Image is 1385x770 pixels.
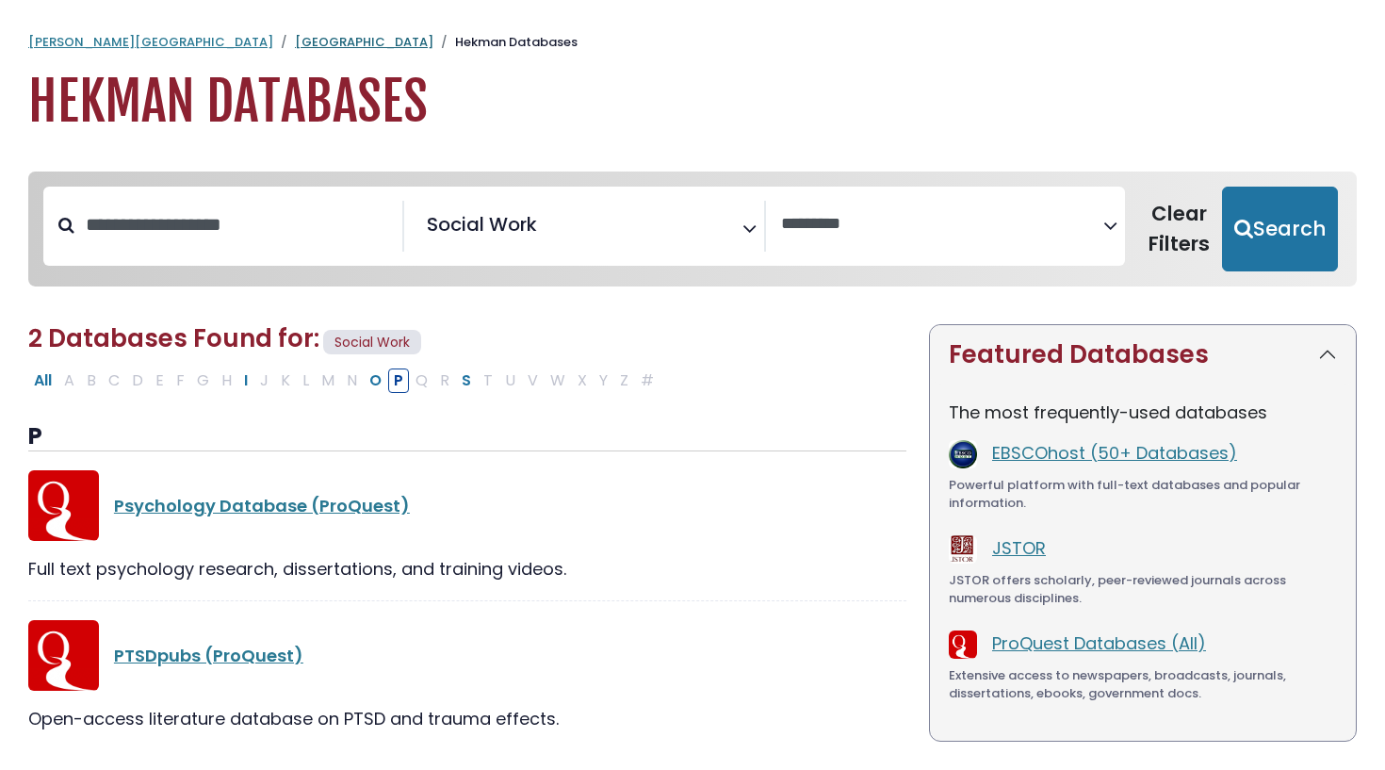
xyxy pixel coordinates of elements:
button: Submit for Search Results [1222,187,1338,271]
button: Filter Results S [456,369,477,393]
button: All [28,369,57,393]
div: Extensive access to newspapers, broadcasts, journals, dissertations, ebooks, government docs. [949,666,1337,703]
nav: Search filters [28,172,1357,287]
li: Social Work [419,210,537,238]
a: [GEOGRAPHIC_DATA] [295,33,433,51]
h1: Hekman Databases [28,71,1357,134]
a: Psychology Database (ProQuest) [114,494,410,517]
a: EBSCOhost (50+ Databases) [992,441,1237,465]
div: Full text psychology research, dissertations, and training videos. [28,556,906,582]
a: ProQuest Databases (All) [992,631,1206,655]
li: Hekman Databases [433,33,578,52]
button: Filter Results P [388,369,409,393]
textarea: Search [781,215,1103,235]
a: JSTOR [992,536,1046,560]
div: Alpha-list to filter by first letter of database name [28,368,661,391]
div: Open-access literature database on PTSD and trauma effects. [28,706,906,731]
span: 2 Databases Found for: [28,321,319,355]
p: The most frequently-used databases [949,400,1337,425]
input: Search database by title or keyword [74,209,402,240]
span: Social Work [427,210,537,238]
button: Filter Results O [364,369,387,393]
div: JSTOR offers scholarly, peer-reviewed journals across numerous disciplines. [949,571,1337,608]
button: Featured Databases [930,325,1356,385]
h3: P [28,423,906,451]
button: Clear Filters [1136,187,1222,271]
button: Filter Results I [238,369,253,393]
div: Powerful platform with full-text databases and popular information. [949,476,1337,513]
nav: breadcrumb [28,33,1357,52]
a: PTSDpubs (ProQuest) [114,644,303,667]
textarea: Search [541,221,554,240]
span: Social Work [323,330,421,355]
a: [PERSON_NAME][GEOGRAPHIC_DATA] [28,33,273,51]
